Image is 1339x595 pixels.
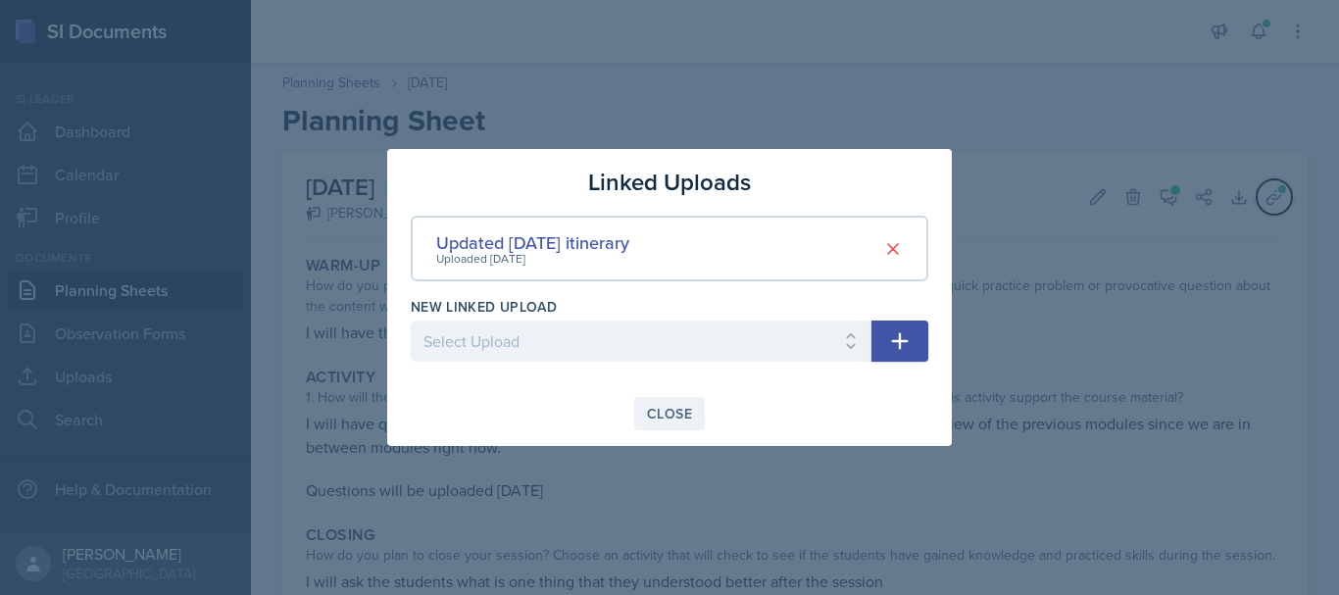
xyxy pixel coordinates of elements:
div: Updated [DATE] itinerary [436,229,629,256]
div: Uploaded [DATE] [436,250,629,268]
div: Close [647,406,692,421]
button: Close [634,397,705,430]
label: New Linked Upload [411,297,557,317]
h3: Linked Uploads [588,165,751,200]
